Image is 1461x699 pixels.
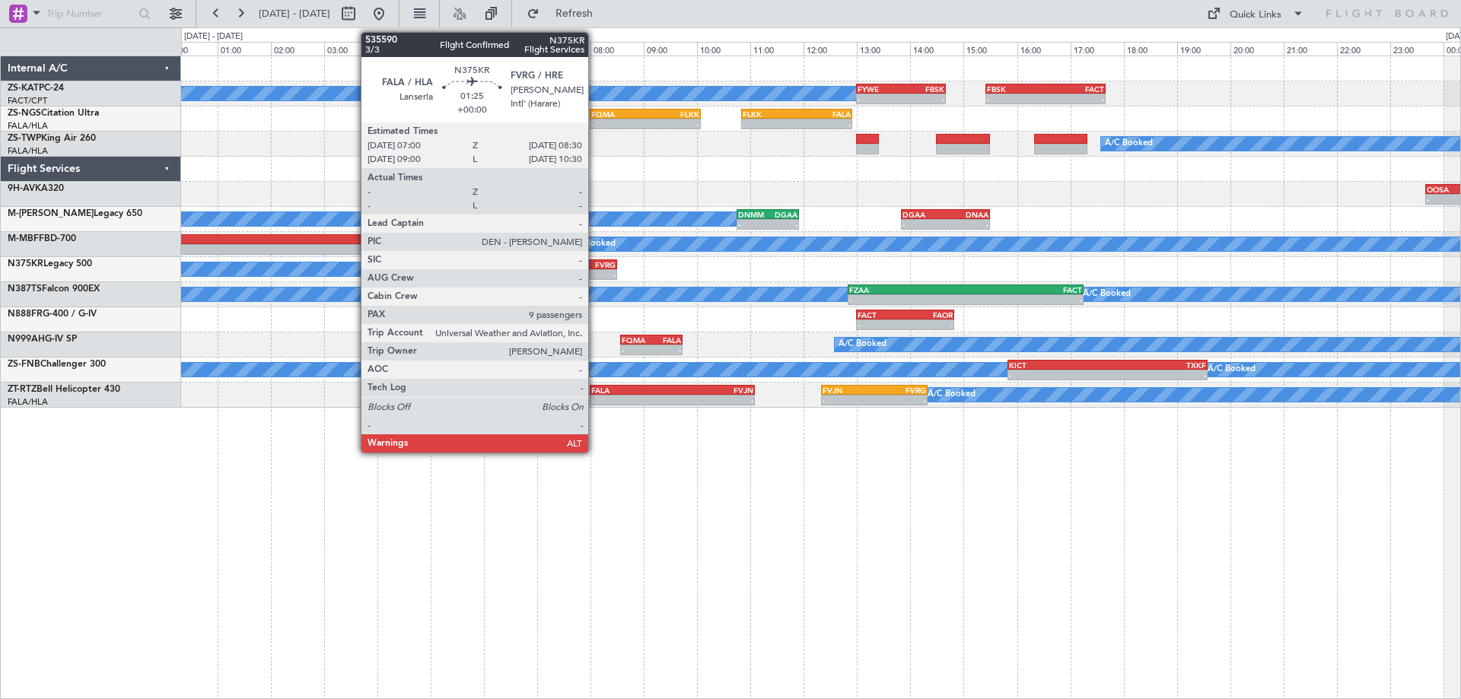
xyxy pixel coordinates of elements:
[520,2,611,26] button: Refresh
[849,295,966,304] div: -
[1177,42,1230,56] div: 19:00
[1124,42,1177,56] div: 18:00
[8,95,47,106] a: FACT/CPT
[966,285,1082,294] div: FACT
[431,42,484,56] div: 05:00
[963,42,1017,56] div: 15:00
[858,320,905,329] div: -
[928,383,976,406] div: A/C Booked
[858,84,901,94] div: FYWE
[8,234,44,243] span: M-MBFF
[902,210,946,219] div: DGAA
[8,360,106,369] a: ZS-FNBChallenger 300
[849,285,966,294] div: FZAA
[1230,8,1281,23] div: Quick Links
[910,42,963,56] div: 14:00
[277,245,549,254] div: -
[823,396,874,405] div: -
[8,184,64,193] a: 9H-AVKA320
[874,396,926,405] div: -
[259,7,330,21] span: [DATE] - [DATE]
[543,8,606,19] span: Refresh
[743,110,797,119] div: FLKK
[537,42,590,56] div: 07:00
[577,270,616,279] div: -
[1199,2,1312,26] button: Quick Links
[902,220,946,229] div: -
[839,333,886,356] div: A/C Booked
[8,209,94,218] span: M-[PERSON_NAME]
[8,259,92,268] a: N375KRLegacy 500
[591,386,672,395] div: FALA
[768,220,797,229] div: -
[591,110,645,119] div: FQMA
[8,284,42,294] span: N387TS
[1337,42,1390,56] div: 22:00
[1017,42,1071,56] div: 16:00
[591,396,672,405] div: -
[987,94,1046,103] div: -
[1009,361,1108,370] div: KICT
[324,42,377,56] div: 03:00
[1390,42,1443,56] div: 23:00
[484,42,537,56] div: 06:00
[8,234,76,243] a: M-MBFFBD-700
[8,310,97,319] a: N888FRG-400 / G-IV
[164,42,218,56] div: 00:00
[1083,283,1131,306] div: A/C Booked
[857,42,910,56] div: 13:00
[8,84,39,93] span: ZS-KAT
[1046,84,1104,94] div: FACT
[8,109,41,118] span: ZS-NGS
[8,335,45,344] span: N999AH
[8,259,43,268] span: N375KR
[8,84,64,93] a: ZS-KATPC-24
[672,396,753,405] div: -
[1071,42,1124,56] div: 17:00
[8,310,43,319] span: N888FR
[901,84,944,94] div: FBSK
[8,134,96,143] a: ZS-TWPKing Air 260
[797,119,851,129] div: -
[644,42,697,56] div: 09:00
[987,84,1046,94] div: FBSK
[8,120,48,132] a: FALA/HLA
[1107,370,1206,380] div: -
[46,2,134,25] input: Trip Number
[8,284,100,294] a: N387TSFalcon 900EX
[645,119,699,129] div: -
[377,42,431,56] div: 04:00
[577,260,616,269] div: FVRG
[651,345,681,354] div: -
[797,110,851,119] div: FALA
[743,119,797,129] div: -
[645,110,699,119] div: FLKK
[738,220,768,229] div: -
[1105,132,1153,155] div: A/C Booked
[906,310,953,319] div: FAOR
[8,209,142,218] a: M-[PERSON_NAME]Legacy 650
[901,94,944,103] div: -
[966,295,1082,304] div: -
[804,42,857,56] div: 12:00
[1230,42,1284,56] div: 20:00
[538,260,577,269] div: FALA
[8,145,48,157] a: FALA/HLA
[591,119,645,129] div: -
[590,42,644,56] div: 08:00
[945,220,988,229] div: -
[8,385,120,394] a: ZT-RTZBell Helicopter 430
[622,335,651,345] div: FQMA
[184,30,243,43] div: [DATE] - [DATE]
[8,184,41,193] span: 9H-AVK
[1107,361,1206,370] div: TXKF
[672,386,753,395] div: FVJN
[8,396,48,408] a: FALA/HLA
[568,233,616,256] div: A/C Booked
[8,360,40,369] span: ZS-FNB
[945,210,988,219] div: DNAA
[1284,42,1337,56] div: 21:00
[271,42,324,56] div: 02:00
[858,94,901,103] div: -
[697,42,750,56] div: 10:00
